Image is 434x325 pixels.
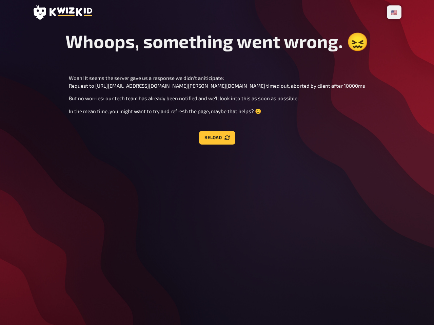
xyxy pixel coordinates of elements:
[199,131,235,145] button: Reload
[65,30,369,52] h1: Whoops, something went wrong. 😖
[69,74,365,89] p: Woah! It seems the server gave us a response we didn't aniticipate: Request to [URL][EMAIL_ADDRES...
[69,94,365,102] p: But no worries: our tech team has already been notified and we'll look into this as soon as possi...
[69,107,365,115] p: In the mean time, you might want to try and refresh the page, maybe that helps? 😊
[388,7,400,18] li: 🇺🇸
